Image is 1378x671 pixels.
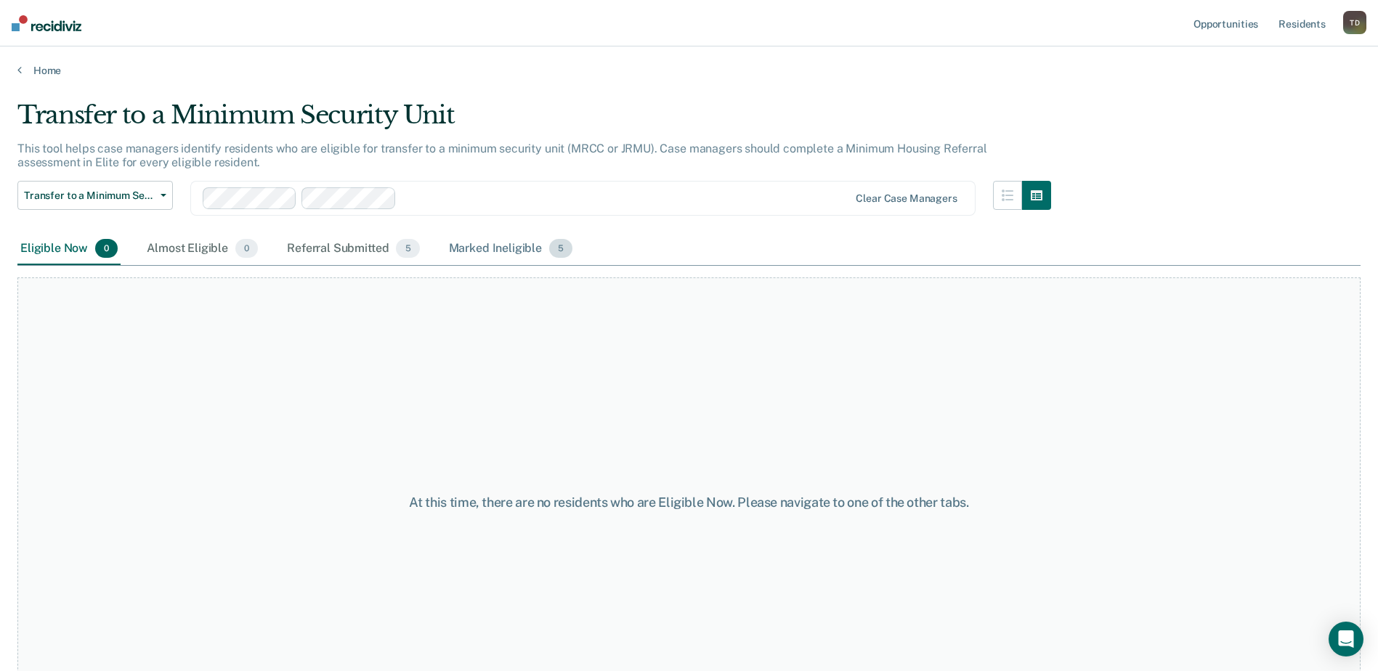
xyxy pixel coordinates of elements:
[1343,11,1366,34] div: T D
[1343,11,1366,34] button: TD
[396,239,419,258] span: 5
[17,233,121,265] div: Eligible Now0
[17,100,1051,142] div: Transfer to a Minimum Security Unit
[17,181,173,210] button: Transfer to a Minimum Security Unit
[24,190,155,202] span: Transfer to a Minimum Security Unit
[235,239,258,258] span: 0
[856,192,957,205] div: Clear case managers
[12,15,81,31] img: Recidiviz
[17,64,1361,77] a: Home
[95,239,118,258] span: 0
[284,233,422,265] div: Referral Submitted5
[446,233,576,265] div: Marked Ineligible5
[354,495,1025,511] div: At this time, there are no residents who are Eligible Now. Please navigate to one of the other tabs.
[1329,622,1363,656] div: Open Intercom Messenger
[549,239,572,258] span: 5
[144,233,261,265] div: Almost Eligible0
[17,142,987,169] p: This tool helps case managers identify residents who are eligible for transfer to a minimum secur...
